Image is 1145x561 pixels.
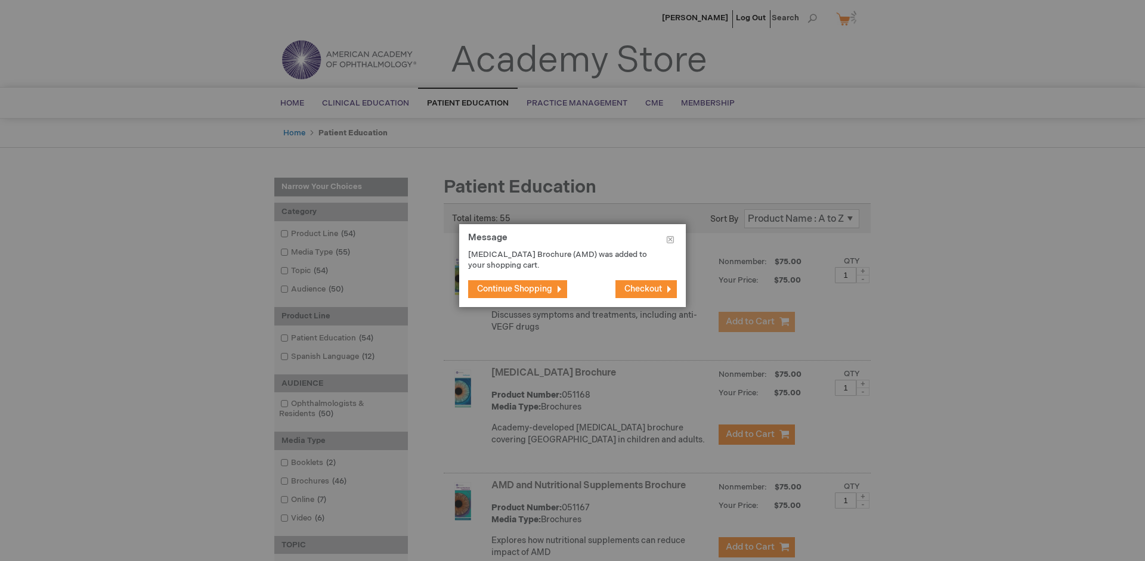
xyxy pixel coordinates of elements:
[615,280,677,298] button: Checkout
[468,280,567,298] button: Continue Shopping
[468,249,659,271] p: [MEDICAL_DATA] Brochure (AMD) was added to your shopping cart.
[477,284,552,294] span: Continue Shopping
[624,284,662,294] span: Checkout
[468,233,677,249] h1: Message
